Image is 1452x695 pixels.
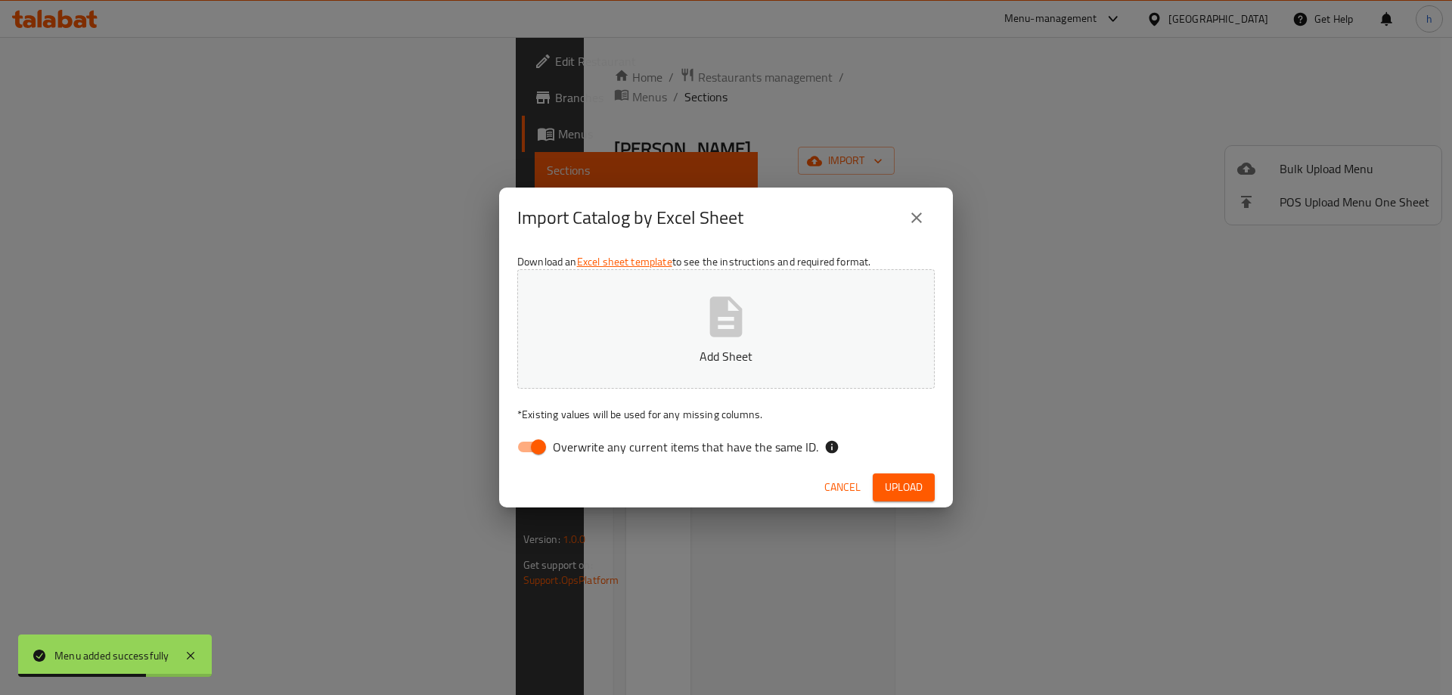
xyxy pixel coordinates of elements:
p: Existing values will be used for any missing columns. [517,407,935,422]
button: Add Sheet [517,269,935,389]
p: Add Sheet [541,347,911,365]
svg: If the overwrite option isn't selected, then the items that match an existing ID will be ignored ... [824,439,839,455]
button: Cancel [818,473,867,501]
a: Excel sheet template [577,252,672,271]
span: Upload [885,478,923,497]
div: Menu added successfully [54,647,169,664]
div: Download an to see the instructions and required format. [499,248,953,467]
button: Upload [873,473,935,501]
h2: Import Catalog by Excel Sheet [517,206,743,230]
span: Overwrite any current items that have the same ID. [553,438,818,456]
button: close [898,200,935,236]
span: Cancel [824,478,861,497]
